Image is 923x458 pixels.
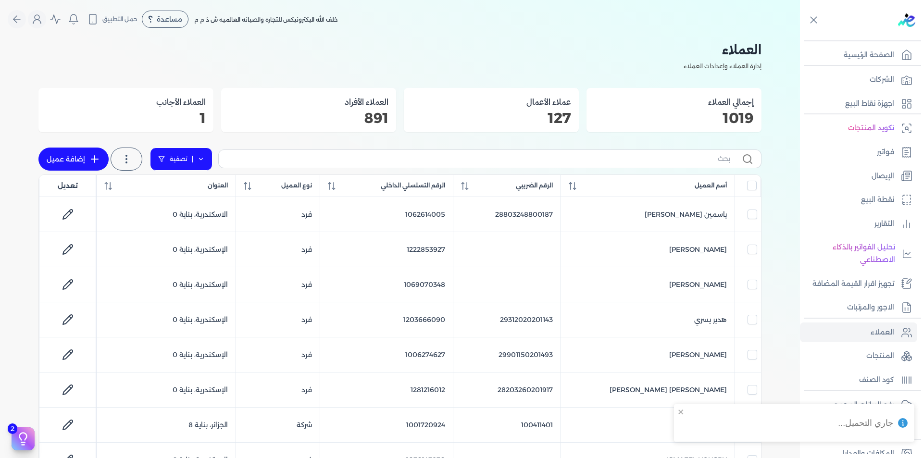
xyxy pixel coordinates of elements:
h3: إجمالي العملاء [594,96,754,108]
div: مساعدة [142,11,188,28]
td: 1001720924 [320,408,453,443]
button: close [678,408,685,416]
a: تجهيز اقرار القيمة المضافة [800,274,917,294]
h3: العملاء الأجانب [46,96,206,108]
img: logo [898,13,915,27]
p: كود الصنف [859,374,894,386]
span: الإسكندرية، بناية 0 [173,385,228,394]
div: جاري التحميل... [838,417,893,429]
p: العملاء [871,326,894,339]
span: حمل التطبيق [102,15,137,24]
p: تحليل الفواتير بالذكاء الاصطناعي [805,241,895,266]
p: إدارة العملاء وإعدادات العملاء [38,60,761,73]
p: 1 [46,112,206,124]
span: فرد [301,245,312,254]
td: 100411401 [453,408,561,443]
td: 29312020201143 [453,302,561,337]
a: الاجور والمرتبات [800,297,917,318]
td: شركة رايا للتوزيع [561,408,735,443]
td: 28803248800187 [453,197,561,232]
span: تعديل [58,181,78,191]
td: 1222853927 [320,232,453,267]
a: الشركات [800,70,917,90]
span: الإسكندرية، بناية 0 [173,280,228,289]
a: المنتجات [800,346,917,366]
span: الجزائر، بناية 8 [188,421,228,429]
span: فرد [301,210,312,219]
p: تجهيز اقرار القيمة المضافة [812,278,894,290]
a: فواتير [800,142,917,162]
span: الرقم الضريبي [516,181,553,190]
span: الإسكندرية، بناية 0 [173,245,228,254]
h3: العملاء الأفراد [229,96,388,108]
td: 1281216012 [320,372,453,408]
td: 28203260201917 [453,372,561,408]
td: 1203666090 [320,302,453,337]
span: شركة [297,421,312,429]
td: [PERSON_NAME] [561,267,735,302]
a: التقارير [800,214,917,234]
h3: عملاء الأعمال [412,96,571,108]
span: الإسكندرية، بناية 0 [173,350,228,359]
p: 1019 [594,112,754,124]
a: تكويد المنتجات [800,118,917,138]
span: 2 [8,423,17,434]
p: تكويد المنتجات [848,122,894,135]
p: 127 [412,112,571,124]
td: 1062614005 [320,197,453,232]
span: الإسكندرية، بناية 0 [173,315,228,324]
p: نقطة البيع [861,194,894,206]
span: فرد [301,350,312,359]
a: رفع البيانات المجمع [800,395,917,415]
p: الاجور والمرتبات [847,301,894,314]
a: العملاء [800,322,917,343]
td: هدير يسري [561,302,735,337]
input: بحث [226,154,730,164]
span: خلف الله اليكترونيكس للتجاره والصيانه العالميه ش ذ م م [194,16,338,23]
a: الصفحة الرئيسية [800,45,917,65]
td: 1006274627 [320,337,453,372]
td: 29901150201493 [453,337,561,372]
button: حمل التطبيق [85,11,140,27]
td: [PERSON_NAME] [PERSON_NAME] [561,372,735,408]
span: الاسكندرية، بناية 0 [173,210,228,219]
a: نقطة البيع [800,190,917,210]
a: اجهزة نقاط البيع [800,94,917,114]
p: الصفحة الرئيسية [844,49,894,62]
p: رفع البيانات المجمع [834,399,894,411]
td: [PERSON_NAME] [561,337,735,372]
td: ياسمين [PERSON_NAME] [561,197,735,232]
span: فرد [301,280,312,289]
span: مساعدة [157,16,182,23]
p: الإيصال [872,170,894,183]
p: الشركات [870,74,894,86]
a: كود الصنف [800,370,917,390]
p: اجهزة نقاط البيع [845,98,894,110]
a: إضافة عميل [38,148,109,171]
a: الإيصال [800,166,917,186]
td: [PERSON_NAME] [561,232,735,267]
span: فرد [301,315,312,324]
span: العنوان [208,181,228,190]
p: فواتير [877,146,894,159]
p: المنتجات [866,350,894,362]
span: الرقم التسلسلي الداخلي [381,181,445,190]
a: تصفية [150,148,212,171]
p: 891 [229,112,388,124]
span: فرد [301,385,312,394]
span: نوع العميل [281,181,312,190]
h2: العملاء [38,38,761,60]
td: 1069070348 [320,267,453,302]
button: 2 [12,427,35,450]
p: التقارير [874,218,894,230]
a: تحليل الفواتير بالذكاء الاصطناعي [800,237,917,270]
span: أسم العميل [695,181,727,190]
